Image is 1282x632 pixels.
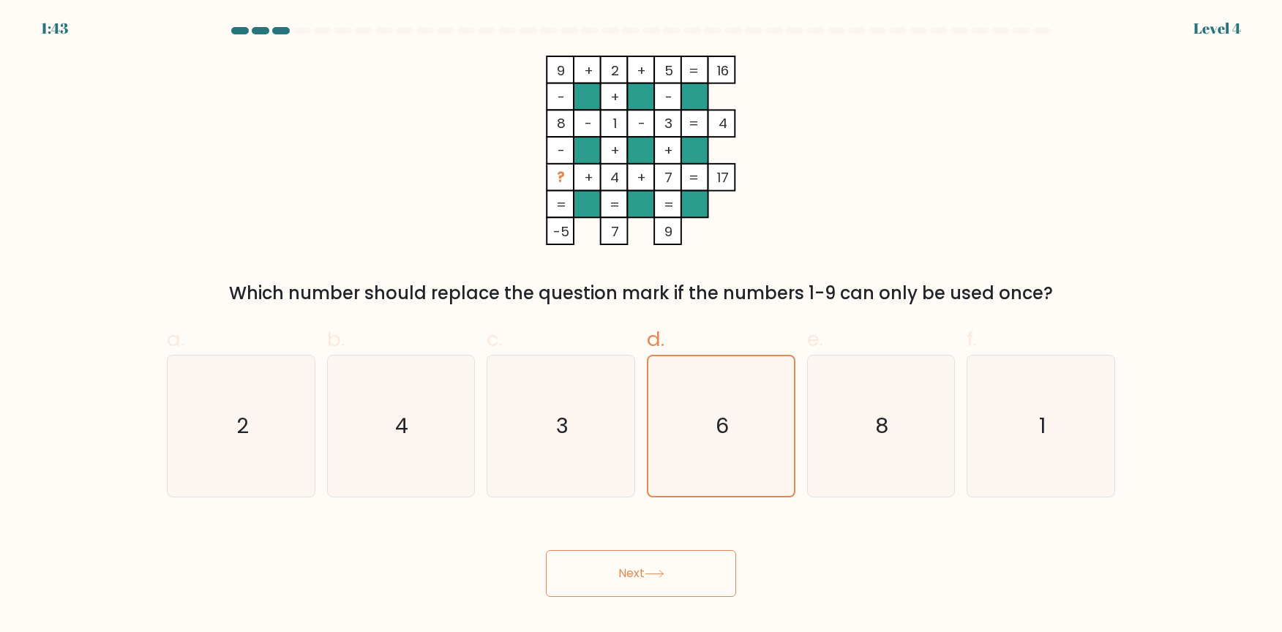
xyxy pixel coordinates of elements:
[167,325,184,353] span: a.
[665,88,672,106] tspan: -
[558,88,565,106] tspan: -
[664,222,672,241] tspan: 9
[664,61,673,80] tspan: 5
[717,61,729,80] tspan: 16
[637,168,647,187] tspan: +
[664,195,674,214] tspan: =
[613,114,617,132] tspan: 1
[584,168,593,187] tspan: +
[327,325,345,353] span: b.
[176,280,1106,306] div: Which number should replace the question mark if the numbers 1-9 can only be used once?
[236,411,249,440] text: 2
[1039,411,1046,440] text: 1
[689,168,699,187] tspan: =
[717,168,729,187] tspan: 17
[664,168,672,187] tspan: 7
[584,61,593,80] tspan: +
[585,114,592,132] tspan: -
[557,168,565,187] tspan: ?
[807,325,823,353] span: e.
[967,325,977,353] span: f.
[610,168,619,187] tspan: 4
[610,195,620,214] tspan: =
[546,550,736,597] button: Next
[611,222,619,241] tspan: 7
[647,325,664,353] span: d.
[556,411,569,440] text: 3
[557,61,565,80] tspan: 9
[1193,18,1241,39] div: Level 4
[396,411,409,440] text: 4
[611,61,619,80] tspan: 2
[689,114,699,132] tspan: =
[716,411,729,440] text: 6
[558,141,565,159] tspan: -
[876,411,889,440] text: 8
[553,222,569,241] tspan: -5
[689,61,699,80] tspan: =
[664,114,672,132] tspan: 3
[556,195,566,214] tspan: =
[610,141,620,159] tspan: +
[719,114,727,132] tspan: 4
[487,325,503,353] span: c.
[41,18,68,39] div: 1:43
[637,61,647,80] tspan: +
[610,88,620,106] tspan: +
[557,114,566,132] tspan: 8
[664,141,673,159] tspan: +
[638,114,645,132] tspan: -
